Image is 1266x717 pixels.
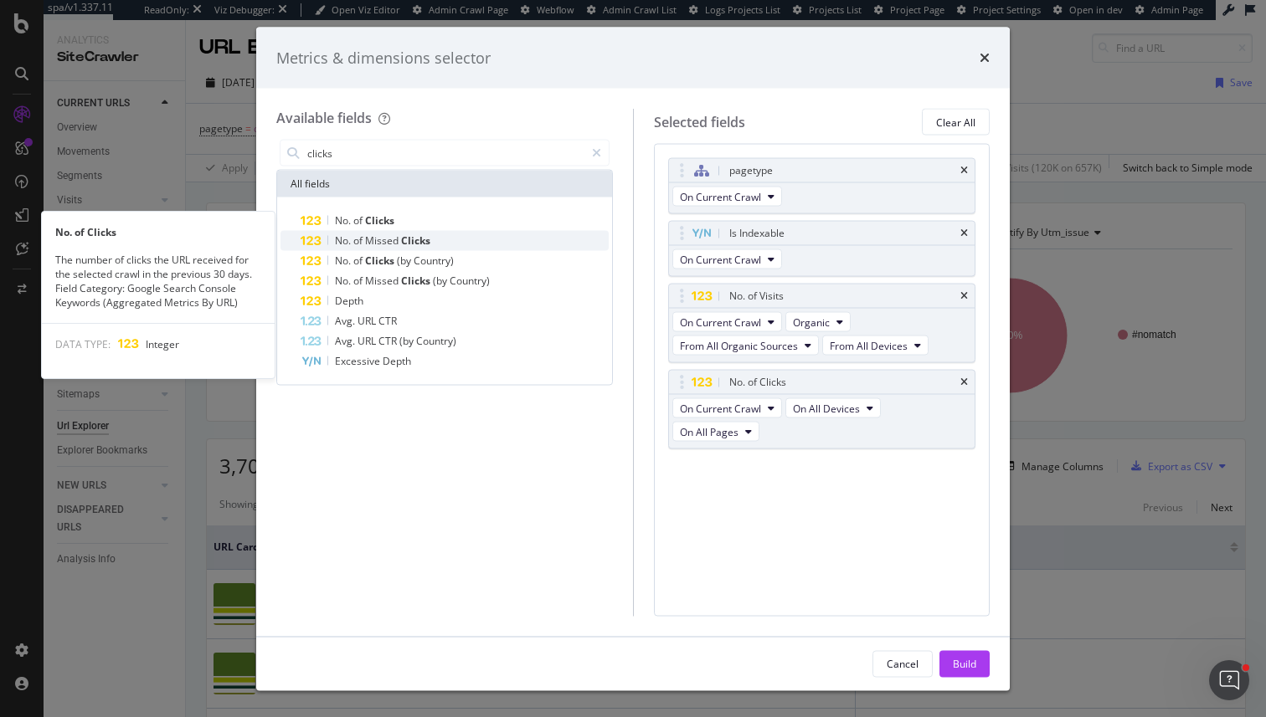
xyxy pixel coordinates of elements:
[672,398,782,418] button: On Current Crawl
[793,401,860,415] span: On All Devices
[414,254,454,268] span: Country)
[830,338,908,352] span: From All Devices
[335,213,353,228] span: No.
[672,187,782,207] button: On Current Crawl
[672,312,782,332] button: On Current Crawl
[668,221,976,277] div: Is IndexabletimesOn Current Crawl
[353,274,365,288] span: of
[729,288,784,305] div: No. of Visits
[365,213,394,228] span: Clicks
[450,274,490,288] span: Country)
[401,274,433,288] span: Clicks
[887,656,919,670] div: Cancel
[383,354,411,368] span: Depth
[729,374,786,391] div: No. of Clicks
[335,354,383,368] span: Excessive
[668,158,976,214] div: pagetypetimesOn Current Crawl
[277,171,612,197] div: All fields
[416,334,456,348] span: Country)
[335,314,358,328] span: Avg.
[672,422,759,442] button: On All Pages
[306,141,584,166] input: Search by field name
[399,334,416,348] span: (by
[335,274,353,288] span: No.
[680,315,761,329] span: On Current Crawl
[654,112,745,131] div: Selected fields
[729,225,785,242] div: Is Indexable
[980,47,990,69] div: times
[335,294,363,308] span: Depth
[433,274,450,288] span: (by
[397,254,414,268] span: (by
[960,377,968,387] div: times
[960,228,968,238] div: times
[358,334,378,348] span: URL
[353,213,365,228] span: of
[378,334,399,348] span: CTR
[680,189,761,203] span: On Current Crawl
[401,233,430,248] span: Clicks
[822,335,929,356] button: From All Devices
[276,47,491,69] div: Metrics & dimensions selector
[1209,660,1249,700] iframe: Intercom live chat
[785,398,881,418] button: On All Devices
[680,424,738,438] span: On All Pages
[960,291,968,301] div: times
[953,656,976,670] div: Build
[668,284,976,363] div: No. of VisitstimesOn Current CrawlOrganicFrom All Organic SourcesFrom All Devices
[335,233,353,248] span: No.
[353,254,365,268] span: of
[672,335,819,356] button: From All Organic Sources
[672,249,782,269] button: On Current Crawl
[922,109,990,136] button: Clear All
[335,254,353,268] span: No.
[793,315,830,329] span: Organic
[365,254,397,268] span: Clicks
[353,233,365,248] span: of
[680,252,761,266] span: On Current Crawl
[872,650,933,677] button: Cancel
[256,27,1010,690] div: modal
[42,253,275,310] div: The number of clicks the URL received for the selected crawl in the previous 30 days. Field Categ...
[42,225,275,239] div: No. of Clicks
[276,109,372,127] div: Available fields
[335,334,358,348] span: Avg.
[729,162,773,179] div: pagetype
[358,314,378,328] span: URL
[365,274,401,288] span: Missed
[939,650,990,677] button: Build
[378,314,397,328] span: CTR
[365,233,401,248] span: Missed
[960,166,968,176] div: times
[936,115,975,129] div: Clear All
[668,370,976,449] div: No. of ClickstimesOn Current CrawlOn All DevicesOn All Pages
[785,312,851,332] button: Organic
[680,401,761,415] span: On Current Crawl
[680,338,798,352] span: From All Organic Sources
